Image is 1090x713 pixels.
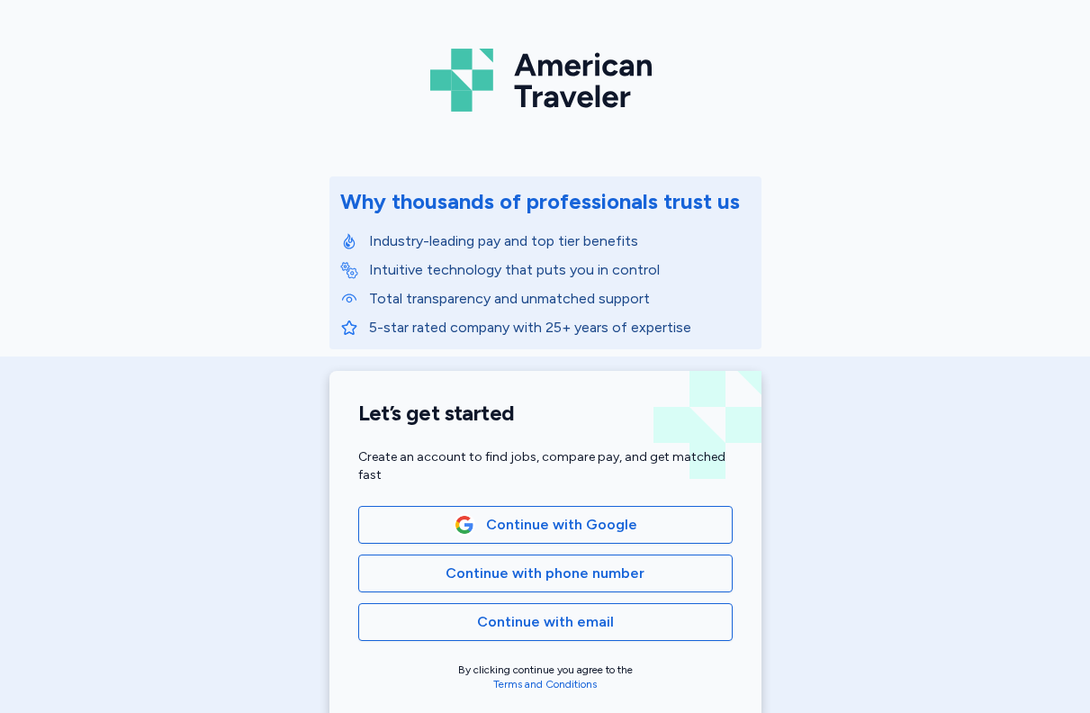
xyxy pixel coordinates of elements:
[430,41,661,119] img: Logo
[493,678,597,690] a: Terms and Conditions
[369,288,751,310] p: Total transparency and unmatched support
[358,603,733,641] button: Continue with email
[486,514,637,536] span: Continue with Google
[477,611,614,633] span: Continue with email
[369,259,751,281] p: Intuitive technology that puts you in control
[358,400,733,427] h1: Let’s get started
[358,506,733,544] button: Google LogoContinue with Google
[358,663,733,691] div: By clicking continue you agree to the
[369,317,751,338] p: 5-star rated company with 25+ years of expertise
[358,555,733,592] button: Continue with phone number
[455,515,474,535] img: Google Logo
[358,448,733,484] div: Create an account to find jobs, compare pay, and get matched fast
[369,230,751,252] p: Industry-leading pay and top tier benefits
[446,563,644,584] span: Continue with phone number
[340,187,740,216] div: Why thousands of professionals trust us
